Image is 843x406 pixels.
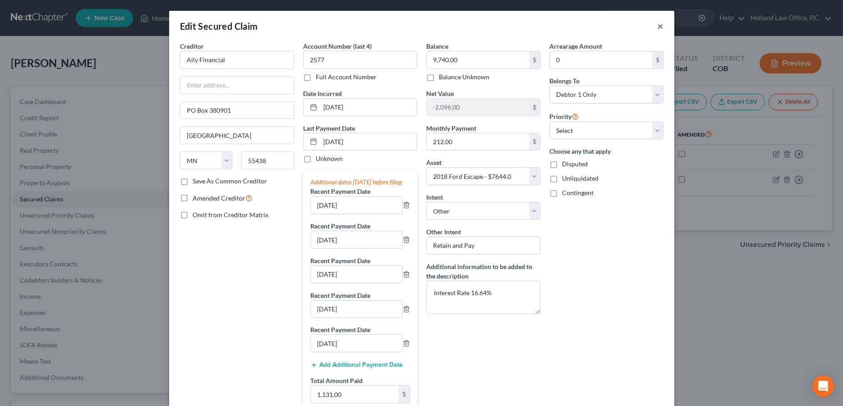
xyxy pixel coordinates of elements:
input: MM/DD/YYYY [320,133,417,151]
input: 0.00 [311,386,399,403]
label: Last Payment Date [303,123,355,133]
input: -- [311,196,402,214]
span: Omit from Creditor Matrix [193,211,268,219]
input: MM/DD/YYYY [320,99,417,116]
input: -- [311,231,402,248]
input: Specify... [426,237,540,255]
input: 0.00 [427,51,529,68]
span: Unliquidated [562,174,599,182]
input: Enter city... [180,127,294,144]
div: $ [529,133,540,151]
span: Disputed [562,160,588,168]
label: Intent [426,192,443,202]
div: $ [529,99,540,116]
input: Enter zip... [241,151,294,169]
input: 0.00 [427,133,529,151]
input: Apt, Suite, etc... [180,102,294,119]
label: Monthly Payment [426,123,476,133]
button: Add Additional Payment Date [310,361,403,369]
span: Creditor [180,42,204,50]
input: Search creditor by name... [180,51,294,69]
label: Choose any that apply [549,146,663,156]
input: 0.00 [550,51,652,68]
button: × [657,21,663,32]
span: Asset [426,159,442,166]
label: Unknown [316,154,343,163]
input: -- [311,335,402,352]
label: Full Account Number [316,73,377,82]
label: Priority [549,111,579,122]
input: 0.00 [427,99,529,116]
div: Additional dates [DATE] before filing [310,178,410,187]
input: -- [311,301,402,318]
div: Edit Secured Claim [180,20,258,32]
label: Recent Payment Date [310,187,370,196]
label: Recent Payment Date [310,256,370,265]
input: XXXX [303,51,417,69]
label: Recent Payment Date [310,291,370,300]
label: Balance [426,41,448,51]
label: Total Amount Paid [310,376,363,385]
span: Amended Creditor [193,194,245,202]
span: Contingent [562,189,594,196]
label: Other Intent [426,227,461,237]
label: Recent Payment Date [310,221,370,231]
input: -- [311,266,402,283]
div: $ [652,51,663,68]
label: Net Value [426,89,454,98]
label: Balance Unknown [439,73,489,82]
label: Account Number (last 4) [303,41,372,51]
label: Save As Common Creditor [193,177,267,186]
span: Belongs To [549,77,580,85]
input: Enter address... [180,77,294,94]
div: Open Intercom Messenger [812,375,834,397]
label: Date Incurred [303,89,342,98]
label: Recent Payment Date [310,325,370,334]
label: Additional information to be added to the description [426,262,540,281]
div: $ [529,51,540,68]
label: Arrearage Amount [549,41,602,51]
div: $ [399,386,410,403]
